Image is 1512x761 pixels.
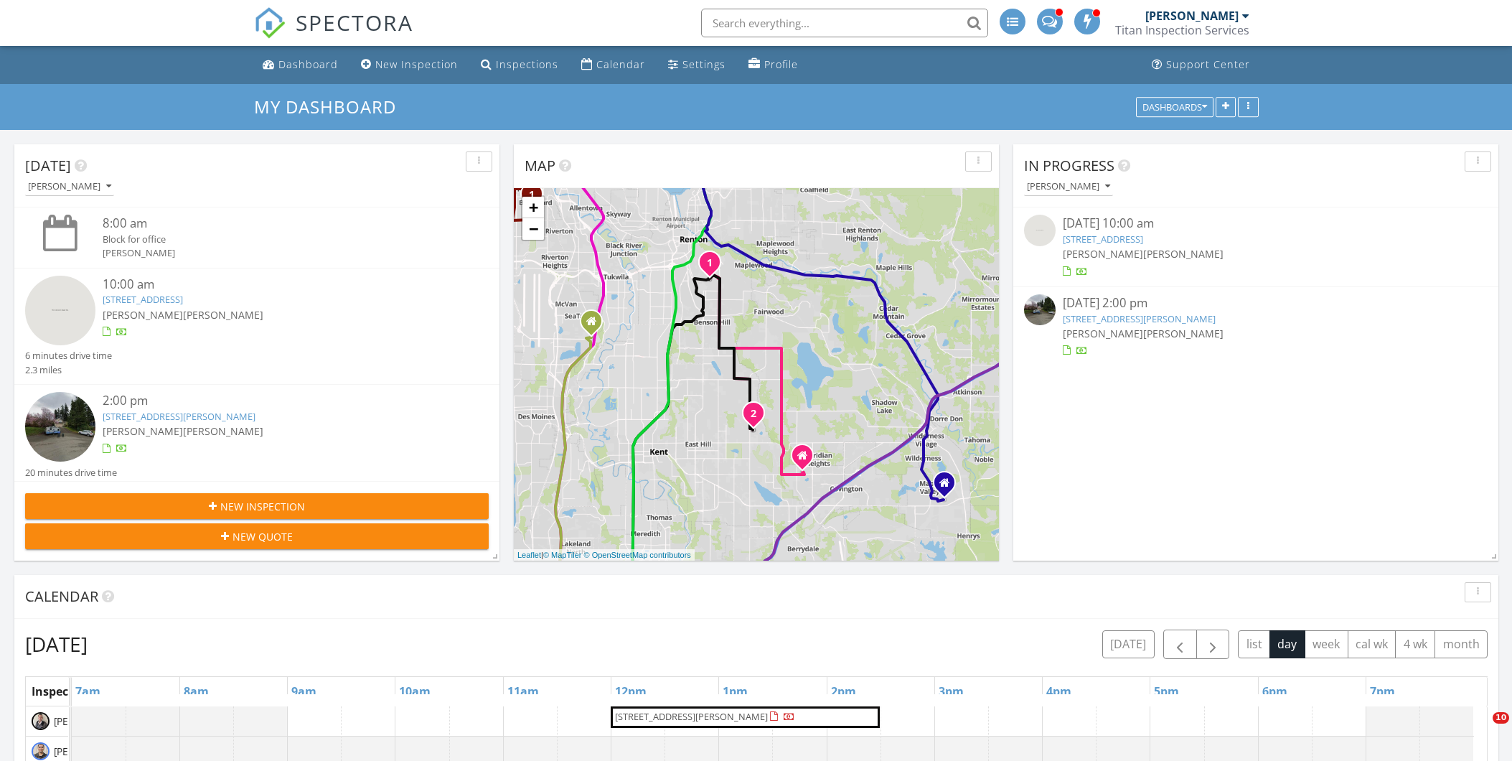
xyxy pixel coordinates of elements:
[1027,182,1110,192] div: [PERSON_NAME]
[522,218,544,240] a: Zoom out
[802,455,811,464] div: 15822 se 255th st , Covington WA 98042
[525,156,555,175] span: Map
[522,197,544,218] a: Zoom in
[296,7,413,37] span: SPECTORA
[615,710,768,723] span: [STREET_ADDRESS][PERSON_NAME]
[1463,712,1498,747] iframe: Intercom live chat
[682,57,726,71] div: Settings
[576,52,651,78] a: Calendar
[1145,9,1239,23] div: [PERSON_NAME]
[1063,215,1449,233] div: [DATE] 10:00 am
[1348,630,1396,658] button: cal wk
[288,680,320,703] a: 9am
[103,392,451,410] div: 2:00 pm
[278,57,338,71] div: Dashboard
[25,156,71,175] span: [DATE]
[355,52,464,78] a: New Inspection
[395,680,434,703] a: 10am
[25,276,489,377] a: 10:00 am [STREET_ADDRESS] [PERSON_NAME][PERSON_NAME] 6 minutes drive time 2.3 miles
[1043,680,1075,703] a: 4pm
[25,276,95,346] img: streetview
[25,466,117,480] div: 20 minutes drive time
[1493,712,1509,724] span: 10
[475,52,564,78] a: Inspections
[103,308,183,322] span: [PERSON_NAME]
[25,630,88,658] h2: [DATE]
[662,52,731,78] a: Settings
[710,262,718,271] div: 2022 Aberdeen Pl SE, Renton, WA 98055
[51,714,132,729] span: [PERSON_NAME]
[25,392,489,493] a: 2:00 pm [STREET_ADDRESS][PERSON_NAME] [PERSON_NAME][PERSON_NAME] 20 minutes drive time 9.6 miles
[743,52,804,78] a: Profile
[1024,215,1488,279] a: [DATE] 10:00 am [STREET_ADDRESS] [PERSON_NAME][PERSON_NAME]
[1143,247,1224,261] span: [PERSON_NAME]
[103,293,183,306] a: [STREET_ADDRESS]
[1150,680,1183,703] a: 5pm
[183,308,263,322] span: [PERSON_NAME]
[1238,630,1270,658] button: list
[935,680,967,703] a: 3pm
[25,349,112,363] div: 6 minutes drive time
[596,57,645,71] div: Calendar
[944,482,953,491] div: 26830 230th PL SE, Maple Valley WA 98038
[180,680,212,703] a: 8am
[1063,233,1143,246] a: [STREET_ADDRESS]
[707,258,713,269] i: 1
[25,392,95,462] img: streetview
[1102,630,1155,658] button: [DATE]
[543,551,582,559] a: © MapTiler
[25,523,489,549] button: New Quote
[103,276,451,294] div: 10:00 am
[753,413,762,421] div: 23310 133rd Ct SE, Kent, WA 98042
[1166,57,1250,71] div: Support Center
[220,499,305,514] span: New Inspection
[254,7,286,39] img: The Best Home Inspection Software - Spectora
[496,57,558,71] div: Inspections
[254,19,413,50] a: SPECTORA
[751,409,756,419] i: 2
[32,683,91,699] span: Inspectors
[1142,102,1207,112] div: Dashboards
[1395,630,1435,658] button: 4 wk
[504,680,543,703] a: 11am
[517,551,541,559] a: Leaflet
[1024,156,1114,175] span: In Progress
[32,742,50,760] img: 998c2168e8fd46ea80c2f1bd17e61d14.jpeg
[529,190,535,200] i: 1
[1063,247,1143,261] span: [PERSON_NAME]
[103,410,255,423] a: [STREET_ADDRESS][PERSON_NAME]
[32,712,50,730] img: d116c66932d745a8abd0420c78ffe4f6.jpeg
[103,233,451,246] div: Block for office
[25,177,114,197] button: [PERSON_NAME]
[1024,177,1113,197] button: [PERSON_NAME]
[701,9,988,37] input: Search everything...
[233,529,293,544] span: New Quote
[611,680,650,703] a: 12pm
[514,549,695,561] div: |
[1115,23,1249,37] div: Titan Inspection Services
[1269,630,1305,658] button: day
[827,680,860,703] a: 2pm
[1063,327,1143,340] span: [PERSON_NAME]
[103,215,451,233] div: 8:00 am
[764,57,798,71] div: Profile
[1163,630,1197,659] button: Previous day
[103,424,183,438] span: [PERSON_NAME]
[591,321,600,330] div: 4814 S 187th Pl, SeaTac WA 98188
[103,246,451,260] div: [PERSON_NAME]
[1366,680,1399,703] a: 7pm
[1143,327,1224,340] span: [PERSON_NAME]
[1024,294,1056,326] img: streetview
[1146,52,1256,78] a: Support Center
[25,493,489,519] button: New Inspection
[25,363,112,377] div: 2.3 miles
[375,57,458,71] div: New Inspection
[584,551,691,559] a: © OpenStreetMap contributors
[719,680,751,703] a: 1pm
[1259,680,1291,703] a: 6pm
[1063,294,1449,312] div: [DATE] 2:00 pm
[532,194,540,202] div: 12243 16th Ave S, Seattle, WA 98168
[25,480,117,493] div: 9.6 miles
[1136,97,1213,117] button: Dashboards
[183,424,263,438] span: [PERSON_NAME]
